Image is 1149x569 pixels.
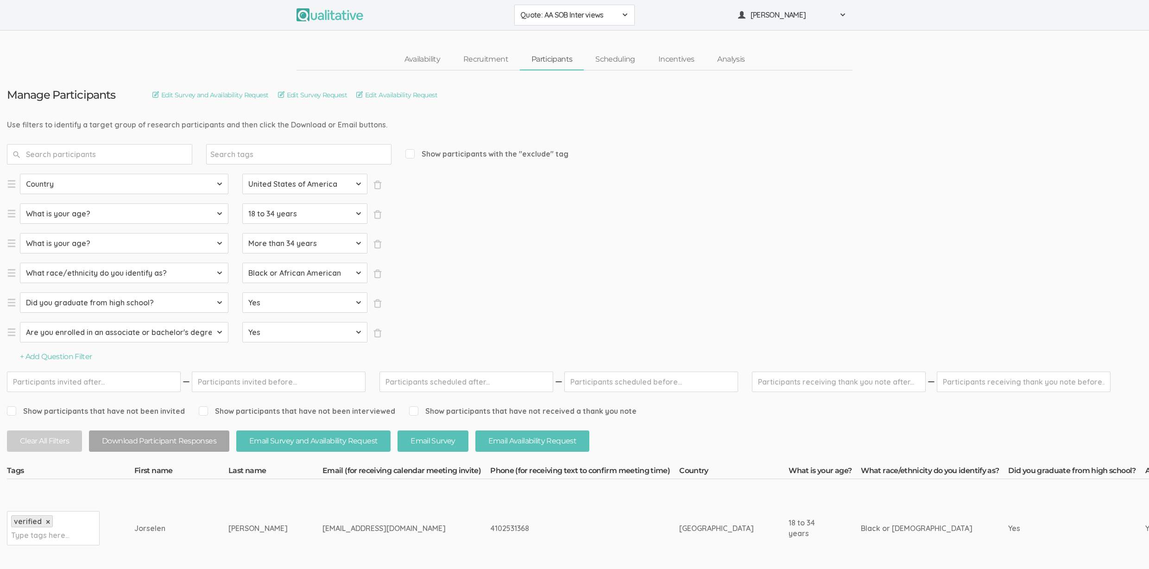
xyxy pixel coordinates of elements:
[554,372,563,392] img: dash.svg
[564,372,738,392] input: Participants scheduled before...
[356,90,437,100] a: Edit Availability Request
[751,10,834,20] span: [PERSON_NAME]
[405,149,568,159] span: Show participants with the "exclude" tag
[152,90,269,100] a: Edit Survey and Availability Request
[861,466,1008,479] th: What race/ethnicity do you identify as?
[373,299,382,308] span: ×
[7,372,181,392] input: Participants invited after...
[182,372,191,392] img: dash.svg
[322,466,490,479] th: Email (for receiving calendar meeting invite)
[7,89,115,101] h3: Manage Participants
[927,372,936,392] img: dash.svg
[7,430,82,452] button: Clear All Filters
[398,430,468,452] button: Email Survey
[373,329,382,338] span: ×
[14,517,42,526] span: verified
[20,352,92,362] button: + Add Question Filter
[236,430,391,452] button: Email Survey and Availability Request
[1103,525,1149,569] iframe: Chat Widget
[520,50,584,70] a: Participants
[789,518,826,539] div: 18 to 34 years
[706,50,756,70] a: Analysis
[373,180,382,190] span: ×
[409,406,637,417] span: Show participants that have not received a thank you note
[789,466,861,479] th: What is your age?
[228,523,288,534] div: [PERSON_NAME]
[11,529,69,541] input: Type tags here...
[379,372,553,392] input: Participants scheduled after...
[520,10,617,20] span: Quote: AA SOB Interviews
[584,50,647,70] a: Scheduling
[373,240,382,249] span: ×
[490,523,644,534] div: 4102531368
[1008,466,1145,479] th: Did you graduate from high school?
[210,148,268,160] input: Search tags
[89,430,229,452] button: Download Participant Responses
[297,8,363,21] img: Qualitative
[278,90,347,100] a: Edit Survey Request
[393,50,452,70] a: Availability
[679,523,754,534] div: [GEOGRAPHIC_DATA]
[192,372,366,392] input: Participants invited before...
[475,430,589,452] button: Email Availability Request
[373,210,382,219] span: ×
[46,518,50,526] a: ×
[752,372,926,392] input: Participants receiving thank you note after...
[373,269,382,278] span: ×
[199,406,395,417] span: Show participants that have not been interviewed
[679,466,789,479] th: Country
[322,523,455,534] div: [EMAIL_ADDRESS][DOMAIN_NAME]
[647,50,706,70] a: Incentives
[7,144,192,164] input: Search participants
[7,466,134,479] th: Tags
[1008,523,1110,534] div: Yes
[861,523,973,534] div: Black or [DEMOGRAPHIC_DATA]
[228,466,322,479] th: Last name
[490,466,679,479] th: Phone (for receiving text to confirm meeting time)
[134,466,228,479] th: First name
[134,523,194,534] div: Jorselen
[937,372,1111,392] input: Participants receiving thank you note before...
[514,5,635,25] button: Quote: AA SOB Interviews
[452,50,520,70] a: Recruitment
[732,5,852,25] button: [PERSON_NAME]
[7,406,185,417] span: Show participants that have not been invited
